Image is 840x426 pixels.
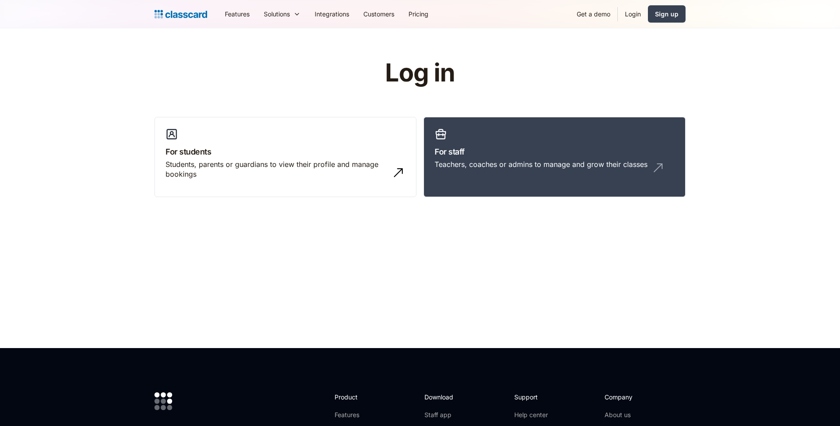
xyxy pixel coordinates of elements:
[605,392,663,402] h2: Company
[166,146,405,158] h3: For students
[514,392,550,402] h2: Support
[335,411,382,419] a: Features
[335,392,382,402] h2: Product
[648,5,686,23] a: Sign up
[218,4,257,24] a: Features
[424,117,686,198] a: For staffTeachers, coaches or admins to manage and grow their classes
[166,159,388,179] div: Students, parents or guardians to view their profile and manage bookings
[435,146,674,158] h3: For staff
[356,4,401,24] a: Customers
[154,8,207,20] a: home
[257,4,308,24] div: Solutions
[618,4,648,24] a: Login
[264,9,290,19] div: Solutions
[154,117,416,198] a: For studentsStudents, parents or guardians to view their profile and manage bookings
[308,4,356,24] a: Integrations
[424,392,461,402] h2: Download
[424,411,461,419] a: Staff app
[605,411,663,419] a: About us
[655,9,678,19] div: Sign up
[435,159,647,169] div: Teachers, coaches or admins to manage and grow their classes
[570,4,617,24] a: Get a demo
[280,59,561,87] h1: Log in
[401,4,435,24] a: Pricing
[514,411,550,419] a: Help center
